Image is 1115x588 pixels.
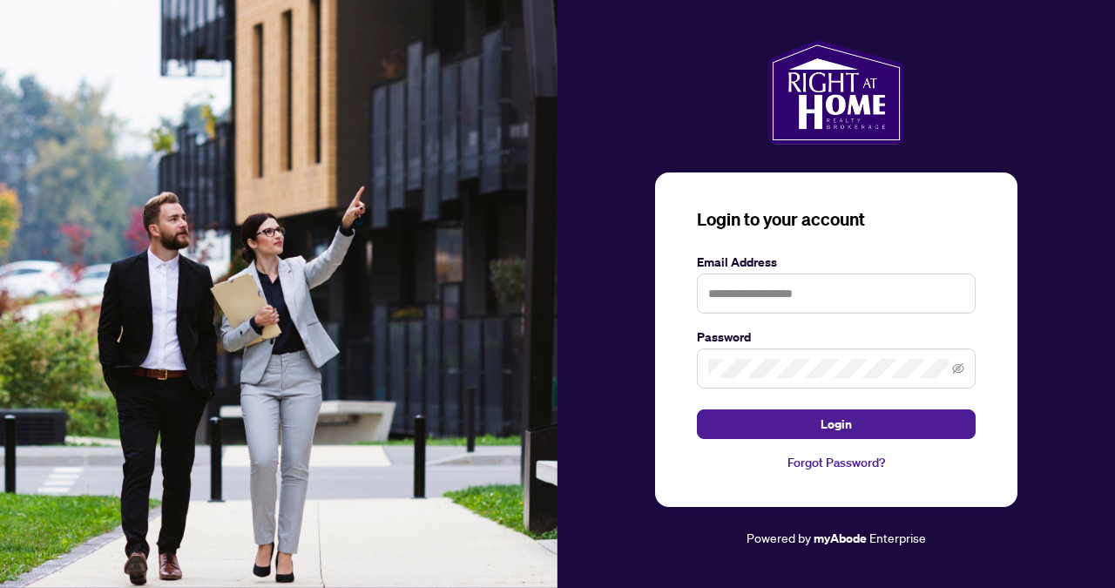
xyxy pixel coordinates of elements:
span: eye-invisible [952,362,964,375]
button: Login [697,409,976,439]
span: Enterprise [869,530,926,545]
img: ma-logo [768,40,903,145]
span: Login [821,410,852,438]
a: Forgot Password? [697,453,976,472]
a: myAbode [814,529,867,548]
label: Password [697,328,976,347]
h3: Login to your account [697,207,976,232]
span: Powered by [747,530,811,545]
label: Email Address [697,253,976,272]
